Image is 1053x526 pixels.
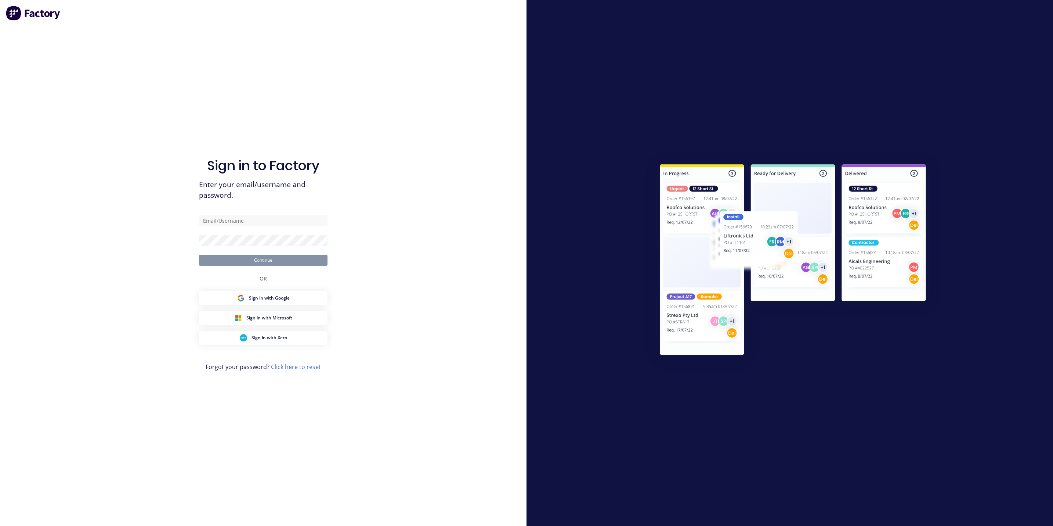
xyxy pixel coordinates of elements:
[199,291,328,305] button: Google Sign inSign in with Google
[235,314,242,322] img: Microsoft Sign in
[260,266,267,291] div: OR
[206,362,321,371] span: Forgot your password?
[6,6,61,21] img: Factory
[252,334,287,341] span: Sign in with Xero
[199,311,328,325] button: Microsoft Sign inSign in with Microsoft
[199,331,328,345] button: Xero Sign inSign in with Xero
[199,255,328,266] button: Continue
[240,334,247,341] img: Xero Sign in
[246,315,292,321] span: Sign in with Microsoft
[249,295,290,301] span: Sign in with Google
[644,150,942,372] img: Sign in
[207,158,319,173] h1: Sign in to Factory
[199,179,328,201] span: Enter your email/username and password.
[271,363,321,371] a: Click here to reset
[237,294,245,302] img: Google Sign in
[199,215,328,226] input: Email/Username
